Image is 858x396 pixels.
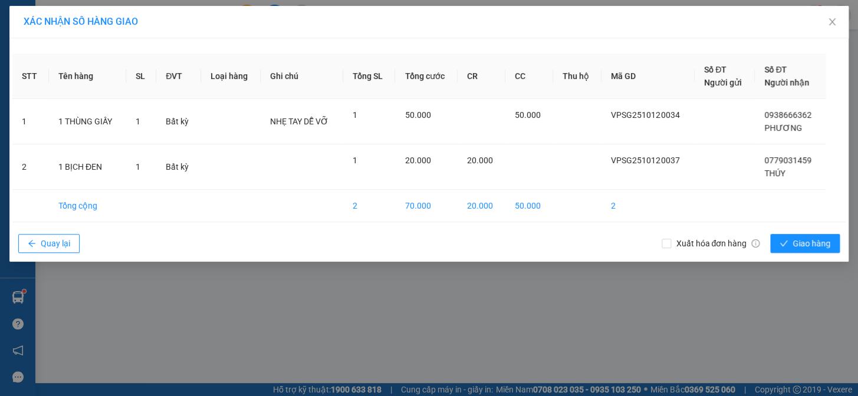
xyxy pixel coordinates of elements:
span: Xuất hóa đơn hàng [671,237,764,250]
span: NHẸ TAY DỄ VỠ [270,117,328,126]
td: Tổng cộng [49,190,126,222]
span: VPSG2510120034 [611,110,679,120]
th: Tên hàng [49,54,126,99]
span: 0938666362 [764,110,811,120]
span: 1 [136,117,140,126]
span: Người gửi [704,78,742,87]
td: 70.000 [395,190,458,222]
span: Số ĐT [764,65,787,74]
span: Số ĐT [704,65,726,74]
th: CC [505,54,553,99]
th: Mã GD [601,54,695,99]
button: checkGiao hàng [770,234,840,253]
th: Ghi chú [261,54,343,99]
th: SL [126,54,156,99]
span: VPSG2510120037 [611,156,679,165]
button: Close [816,6,849,39]
td: 2 [601,190,695,222]
th: CR [458,54,505,99]
td: 50.000 [505,190,553,222]
td: 20.000 [458,190,505,222]
span: 1 [353,156,357,165]
span: 50.000 [405,110,430,120]
td: Bất kỳ [156,99,201,144]
span: close [827,17,837,27]
span: info-circle [751,239,760,247]
span: 20.000 [467,156,493,165]
span: THÚY [764,169,785,178]
th: Tổng SL [343,54,396,99]
button: arrow-leftQuay lại [18,234,80,253]
th: Thu hộ [553,54,601,99]
td: 1 [12,99,49,144]
span: Giao hàng [793,237,830,250]
th: Loại hàng [201,54,261,99]
span: arrow-left [28,239,36,249]
span: 50.000 [515,110,541,120]
span: PHƯƠNG [764,123,802,133]
td: 1 THÙNG GIẤY [49,99,126,144]
th: ĐVT [156,54,201,99]
span: 1 [353,110,357,120]
span: 0779031459 [764,156,811,165]
span: Quay lại [41,237,70,250]
span: XÁC NHẬN SỐ HÀNG GIAO [24,16,138,27]
span: 20.000 [405,156,430,165]
th: Tổng cước [395,54,458,99]
span: Người nhận [764,78,809,87]
td: 1 BỊCH ĐEN [49,144,126,190]
span: check [780,239,788,249]
td: 2 [12,144,49,190]
td: 2 [343,190,396,222]
td: Bất kỳ [156,144,201,190]
th: STT [12,54,49,99]
span: 1 [136,162,140,171]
